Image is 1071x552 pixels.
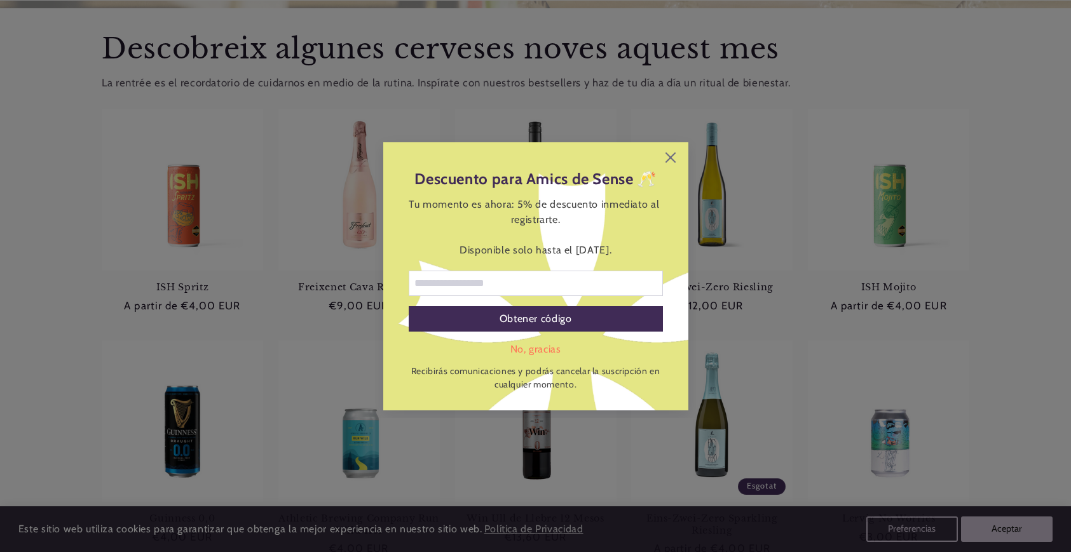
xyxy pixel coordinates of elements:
div: No, gracias [409,342,663,357]
header: Descuento para Amics de Sense 🥂 [409,168,663,191]
p: Recibirás comunicaciones y podrás cancelar la suscripción en cualquier momento. [409,365,663,391]
div: Obtener código [500,306,572,332]
div: Tu momento es ahora: 5% de descuento inmediato al registrarte. Disponible solo hasta el [DATE]. [409,197,663,258]
div: Obtener código [409,306,663,332]
input: Correo electrónico [409,271,663,296]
